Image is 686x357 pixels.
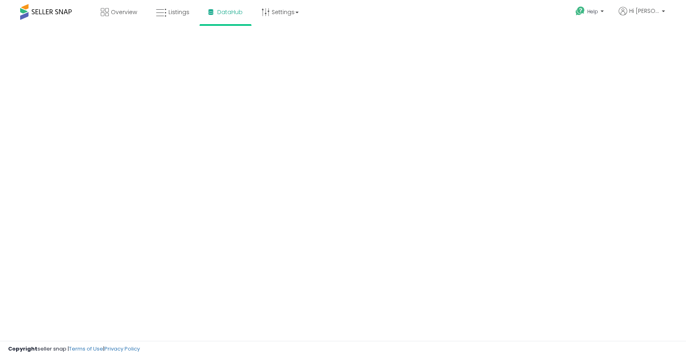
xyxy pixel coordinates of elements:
[575,6,585,16] i: Get Help
[168,8,189,16] span: Listings
[629,7,659,15] span: Hi [PERSON_NAME]
[111,8,137,16] span: Overview
[619,7,665,25] a: Hi [PERSON_NAME]
[587,8,598,15] span: Help
[217,8,243,16] span: DataHub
